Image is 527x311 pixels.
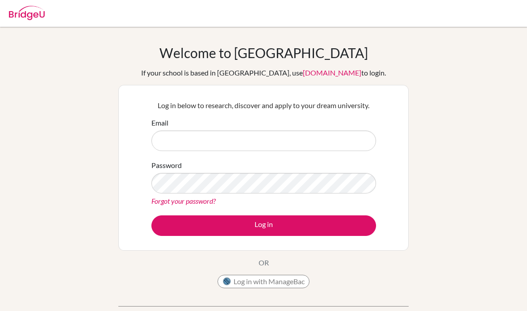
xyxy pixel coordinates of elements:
label: Email [151,118,168,128]
a: Forgot your password? [151,197,216,205]
button: Log in [151,215,376,236]
a: [DOMAIN_NAME] [303,68,361,77]
h1: Welcome to [GEOGRAPHIC_DATA] [159,45,368,61]
p: Log in below to research, discover and apply to your dream university. [151,100,376,111]
div: If your school is based in [GEOGRAPHIC_DATA], use to login. [141,67,386,78]
button: Log in with ManageBac [217,275,310,288]
label: Password [151,160,182,171]
p: OR [259,257,269,268]
img: Bridge-U [9,6,45,20]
